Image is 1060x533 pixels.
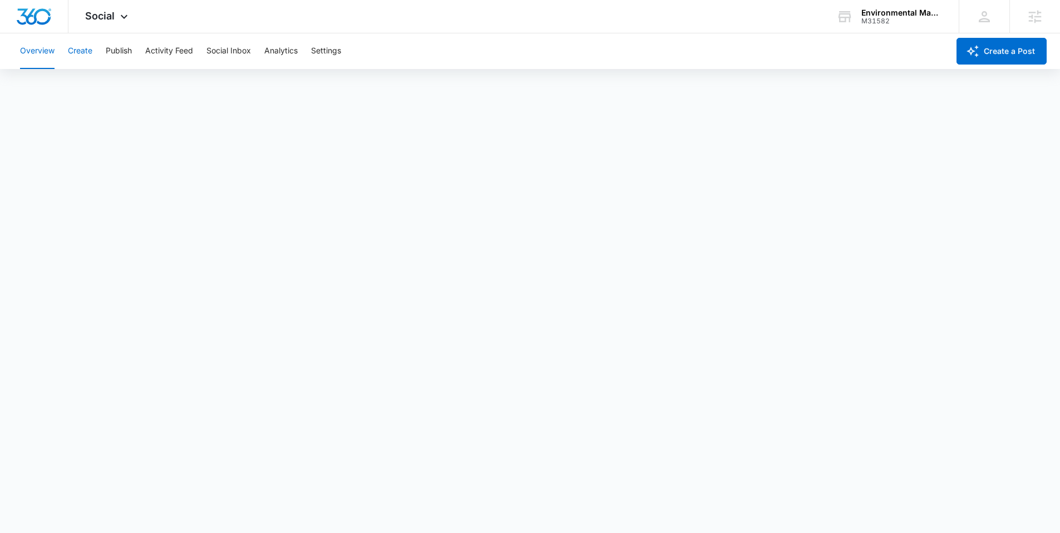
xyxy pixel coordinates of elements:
button: Activity Feed [145,33,193,69]
span: Social [85,10,115,22]
button: Create a Post [957,38,1047,65]
div: account name [861,8,943,17]
button: Settings [311,33,341,69]
button: Social Inbox [206,33,251,69]
div: account id [861,17,943,25]
button: Analytics [264,33,298,69]
button: Overview [20,33,55,69]
button: Create [68,33,92,69]
button: Publish [106,33,132,69]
